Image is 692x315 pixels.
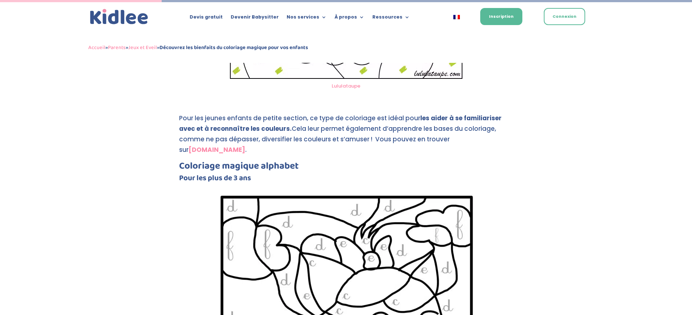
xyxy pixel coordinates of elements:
[544,8,585,25] a: Connexion
[128,43,157,52] a: Jeux et Eveil
[88,7,150,27] a: Kidlee Logo
[190,15,223,23] a: Devis gratuit
[88,43,308,52] span: » » »
[88,7,150,27] img: logo_kidlee_bleu
[179,174,513,186] h4: Pour les plus de 3 ans
[372,15,410,23] a: Ressources
[335,15,364,23] a: À propos
[179,102,513,161] p: Pour les jeunes enfants de petite section, ce type de coloriage est idéal pour Cela leur permet é...
[189,145,245,154] a: [DOMAIN_NAME]
[287,15,327,23] a: Nos services
[453,15,460,19] img: Français
[179,114,502,133] strong: les aider à se familiariser avec et à reconnaître les couleurs.
[88,43,105,52] a: Accueil
[159,43,308,52] strong: Découvrez les bienfaits du coloriage magique pour vos enfants
[231,15,279,23] a: Devenir Babysitter
[108,43,126,52] a: Parents
[179,161,513,174] h3: Coloriage magique alphabet
[480,8,522,25] a: Inscription
[332,82,360,89] a: Lululataupe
